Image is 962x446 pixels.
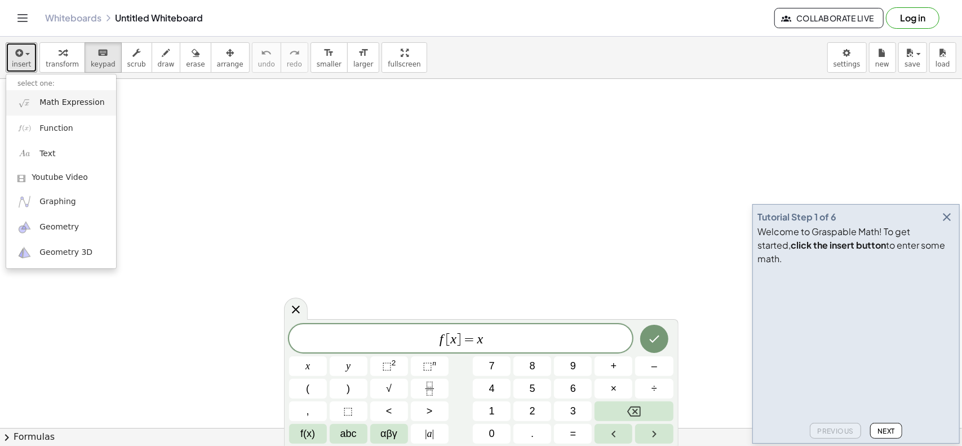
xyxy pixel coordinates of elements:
var: x [450,332,456,346]
button: Backspace [595,401,673,421]
span: Text [39,148,55,160]
span: keypad [91,60,116,68]
span: larger [353,60,373,68]
span: Collaborate Live [784,13,874,23]
var: x [477,332,484,346]
span: αβγ [380,426,397,441]
img: sqrt_x.png [17,96,32,110]
button: Plus [595,356,632,376]
button: settings [827,42,867,73]
a: Youtube Video [6,166,116,189]
button: arrange [211,42,250,73]
a: Math Expression [6,90,116,116]
span: ( [306,381,309,396]
a: Geometry 3D [6,240,116,266]
button: save [898,42,927,73]
span: 6 [570,381,576,396]
span: redo [287,60,302,68]
span: 9 [570,359,576,374]
button: Collaborate Live [774,8,884,28]
span: Graphing [39,196,76,207]
button: x [289,356,327,376]
button: erase [180,42,211,73]
span: transform [46,60,79,68]
span: draw [158,60,175,68]
a: Text [6,141,116,166]
a: Geometry [6,215,116,240]
i: keyboard [97,46,108,60]
button: Superscript [411,356,449,376]
sup: n [432,359,436,367]
span: settings [834,60,861,68]
span: | [432,428,435,439]
button: Fraction [411,379,449,399]
button: undoundo [252,42,281,73]
button: new [869,42,896,73]
span: 3 [570,404,576,419]
button: 5 [513,379,551,399]
span: 7 [489,359,495,374]
div: Tutorial Step 1 of 6 [757,210,836,224]
span: erase [186,60,205,68]
sup: 2 [392,359,396,367]
span: smaller [317,60,342,68]
span: , [307,404,309,419]
span: ⬚ [344,404,353,419]
span: √ [386,381,392,396]
var: f [440,332,444,346]
span: insert [12,60,31,68]
span: 0 [489,426,495,441]
button: 4 [473,379,511,399]
a: Graphing [6,189,116,214]
a: Function [6,116,116,141]
button: scrub [121,42,152,73]
span: Youtube Video [32,172,88,183]
i: redo [289,46,300,60]
span: Function [39,123,73,134]
button: 6 [554,379,592,399]
button: 8 [513,356,551,376]
button: 3 [554,401,592,421]
span: ⬚ [382,360,392,372]
button: format_sizesmaller [311,42,348,73]
span: new [875,60,889,68]
span: y [346,359,351,374]
button: Absolute value [411,424,449,444]
span: undo [258,60,275,68]
button: ) [330,379,367,399]
i: format_size [323,46,334,60]
span: f(x) [300,426,315,441]
button: Times [595,379,632,399]
span: Geometry [39,222,79,233]
button: Squared [370,356,408,376]
span: scrub [127,60,146,68]
span: arrange [217,60,243,68]
button: Greater than [411,401,449,421]
span: Math Expression [39,97,104,108]
img: ggb-3d.svg [17,246,32,260]
span: . [531,426,534,441]
span: a [425,426,434,441]
li: select one: [6,77,116,90]
span: | [425,428,427,439]
button: format_sizelarger [347,42,379,73]
button: Greek alphabet [370,424,408,444]
span: abc [340,426,357,441]
span: ) [347,381,350,396]
span: ] [456,333,461,346]
span: Geometry 3D [39,247,92,258]
button: , [289,401,327,421]
button: 2 [513,401,551,421]
button: Less than [370,401,408,421]
img: ggb-graphing.svg [17,195,32,209]
img: ggb-geometry.svg [17,220,32,235]
button: Done [640,325,668,353]
button: 7 [473,356,511,376]
button: Minus [635,356,673,376]
span: > [427,404,433,419]
span: < [386,404,392,419]
span: Next [877,427,895,435]
img: f_x.png [17,121,32,135]
span: + [611,359,617,374]
button: ( [289,379,327,399]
